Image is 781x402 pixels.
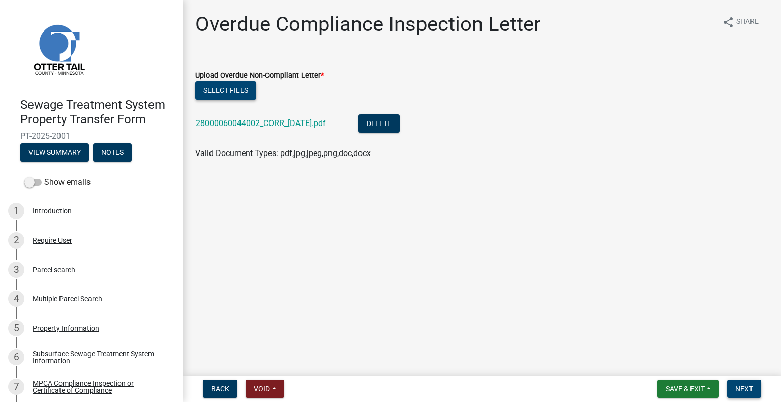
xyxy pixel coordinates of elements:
[33,237,72,244] div: Require User
[8,349,24,365] div: 6
[20,143,89,162] button: View Summary
[24,176,91,189] label: Show emails
[20,98,175,127] h4: Sewage Treatment System Property Transfer Form
[8,320,24,336] div: 5
[666,385,705,393] span: Save & Exit
[33,350,167,364] div: Subsurface Sewage Treatment System Information
[8,203,24,219] div: 1
[211,385,229,393] span: Back
[203,380,237,398] button: Back
[33,380,167,394] div: MPCA Compliance Inspection or Certificate of Compliance
[8,379,24,395] div: 7
[657,380,719,398] button: Save & Exit
[20,11,97,87] img: Otter Tail County, Minnesota
[20,131,163,141] span: PT-2025-2001
[246,380,284,398] button: Void
[196,118,326,128] a: 28000060044002_CORR_[DATE].pdf
[727,380,761,398] button: Next
[195,81,256,100] button: Select files
[735,385,753,393] span: Next
[8,291,24,307] div: 4
[714,12,767,32] button: shareShare
[195,12,541,37] h1: Overdue Compliance Inspection Letter
[358,114,400,133] button: Delete
[8,262,24,278] div: 3
[358,119,400,129] wm-modal-confirm: Delete Document
[33,295,102,302] div: Multiple Parcel Search
[93,149,132,157] wm-modal-confirm: Notes
[33,207,72,214] div: Introduction
[195,72,324,79] label: Upload Overdue Non-Compliant Letter
[33,325,99,332] div: Property Information
[20,149,89,157] wm-modal-confirm: Summary
[195,148,371,158] span: Valid Document Types: pdf,jpg,jpeg,png,doc,docx
[722,16,734,28] i: share
[8,232,24,249] div: 2
[254,385,270,393] span: Void
[33,266,75,273] div: Parcel search
[93,143,132,162] button: Notes
[736,16,759,28] span: Share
